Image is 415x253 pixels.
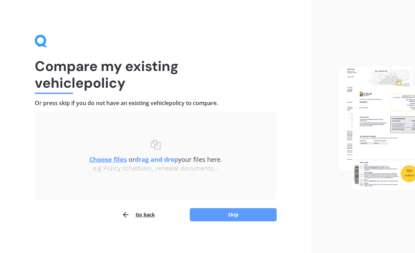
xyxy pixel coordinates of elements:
u: Choose files [89,155,127,164]
h4: Or press skip if you do not have an existing vehicle policy to compare. [35,100,277,107]
button: Go back [122,208,155,222]
h1: Compare my existing vehicle policy [35,58,277,91]
span: or your files here. [89,155,222,164]
b: drag and drop [135,155,178,164]
div: e.g Policy schedules, renewal documents... [49,165,263,172]
button: Skip [190,208,277,221]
